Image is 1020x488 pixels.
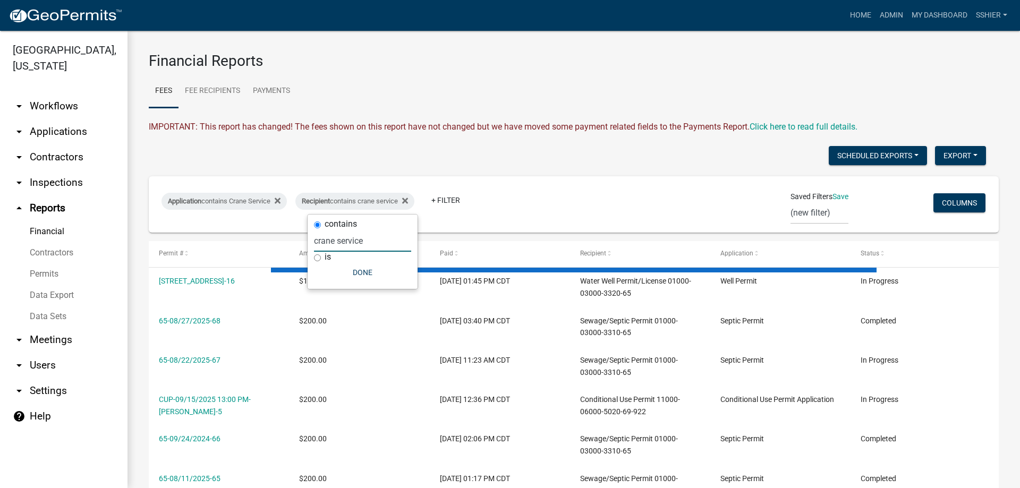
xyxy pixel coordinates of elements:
div: IMPORTANT: This report has changed! The fees shown on this report have not changed but we have mo... [149,121,999,133]
span: Sewage/Septic Permit 01000-03000-3310-65 [580,434,678,455]
i: help [13,410,25,423]
span: Recipient [580,250,606,257]
span: Septic Permit [720,356,764,364]
span: $200.00 [299,434,327,443]
div: [DATE] 01:45 PM CDT [440,275,560,287]
a: CUP-09/15/2025 13:00 PM-[PERSON_NAME]-5 [159,395,251,416]
a: 65-08/22/2025-67 [159,356,220,364]
a: + Filter [423,191,469,210]
span: $150.00 [299,277,327,285]
span: In Progress [861,277,898,285]
datatable-header-cell: Paid [429,241,569,267]
i: arrow_drop_down [13,359,25,372]
label: contains [325,220,357,228]
span: Septic Permit [720,474,764,483]
span: Septic Permit [720,316,764,325]
span: Well Permit [720,277,757,285]
span: Completed [861,316,896,325]
div: contains Crane Service [161,193,287,210]
a: Fee Recipients [178,74,246,108]
span: Completed [861,474,896,483]
span: In Progress [861,356,898,364]
span: $200.00 [299,395,327,404]
a: Home [846,5,875,25]
span: $200.00 [299,474,327,483]
datatable-header-cell: Application [710,241,851,267]
button: Done [314,263,411,282]
div: [DATE] 03:40 PM CDT [440,315,560,327]
span: Sewage/Septic Permit 01000-03000-3310-65 [580,356,678,376]
span: Septic Permit [720,434,764,443]
a: Payments [246,74,296,108]
a: 65-09/24/2024-66 [159,434,220,443]
wm-modal-confirm: Upcoming Changes to Daily Fees Report [750,122,857,132]
a: My Dashboard [907,5,972,25]
span: Permit # [159,250,183,257]
a: sshier [972,5,1011,25]
span: Recipient [302,197,330,205]
a: Fees [149,74,178,108]
h3: Financial Reports [149,52,999,70]
span: Status [861,250,879,257]
span: Conditional Use Permit Application [720,395,834,404]
span: $200.00 [299,316,327,325]
span: Completed [861,434,896,443]
a: 65-08/27/2025-68 [159,316,220,325]
span: $200.00 [299,356,327,364]
span: Application [720,250,753,257]
div: [DATE] 01:17 PM CDT [440,473,560,485]
span: Sewage/Septic Permit 01000-03000-3310-65 [580,316,678,337]
button: Columns [933,193,985,212]
span: Application [168,197,201,205]
span: Saved Filters [790,191,832,202]
div: [DATE] 11:23 AM CDT [440,354,560,366]
datatable-header-cell: Status [851,241,991,267]
span: In Progress [861,395,898,404]
i: arrow_drop_down [13,333,25,346]
i: arrow_drop_down [13,100,25,113]
i: arrow_drop_down [13,176,25,189]
i: arrow_drop_down [13,125,25,138]
div: [DATE] 02:06 PM CDT [440,433,560,445]
a: 65-08/11/2025-65 [159,474,220,483]
span: Amount [299,250,322,257]
i: arrow_drop_up [13,202,25,215]
span: Water Well Permit/License 01000-03000-3320-65 [580,277,691,297]
span: Conditional Use Permit 11000-06000-5020-69-922 [580,395,680,416]
div: contains crane service [295,193,414,210]
div: [DATE] 12:36 PM CDT [440,393,560,406]
datatable-header-cell: Recipient [569,241,710,267]
i: arrow_drop_down [13,384,25,397]
a: Save [832,192,848,201]
button: Scheduled Exports [829,146,927,165]
span: Paid [440,250,453,257]
label: is [325,253,331,261]
datatable-header-cell: Permit # [149,241,289,267]
i: arrow_drop_down [13,151,25,164]
a: Click here to read full details. [750,122,857,132]
datatable-header-cell: Amount [289,241,429,267]
a: [STREET_ADDRESS]-16 [159,277,235,285]
button: Export [935,146,986,165]
a: Admin [875,5,907,25]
